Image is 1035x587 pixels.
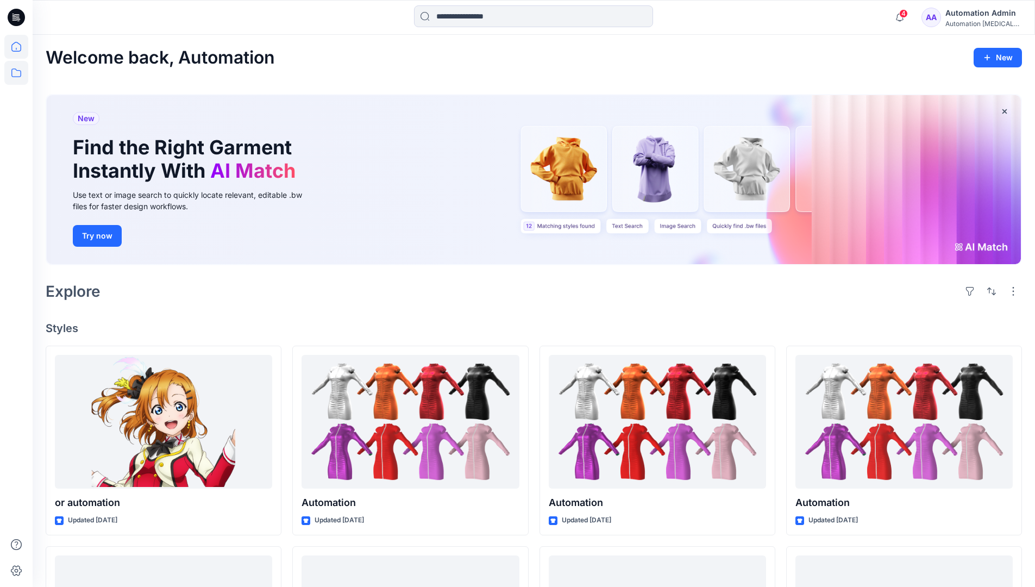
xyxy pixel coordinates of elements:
[46,283,101,300] h2: Explore
[73,225,122,247] button: Try now
[549,355,766,489] a: Automation
[73,136,301,183] h1: Find the Right Garment Instantly With
[945,7,1021,20] div: Automation Admin
[795,355,1013,489] a: Automation
[68,515,117,526] p: Updated [DATE]
[55,495,272,510] p: or automation
[78,112,95,125] span: New
[921,8,941,27] div: AA
[795,495,1013,510] p: Automation
[73,189,317,212] div: Use text or image search to quickly locate relevant, editable .bw files for faster design workflows.
[46,322,1022,335] h4: Styles
[974,48,1022,67] button: New
[302,355,519,489] a: Automation
[808,515,858,526] p: Updated [DATE]
[46,48,275,68] h2: Welcome back, Automation
[945,20,1021,28] div: Automation [MEDICAL_DATA]...
[55,355,272,489] a: or automation
[562,515,611,526] p: Updated [DATE]
[210,159,296,183] span: AI Match
[899,9,908,18] span: 4
[315,515,364,526] p: Updated [DATE]
[302,495,519,510] p: Automation
[549,495,766,510] p: Automation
